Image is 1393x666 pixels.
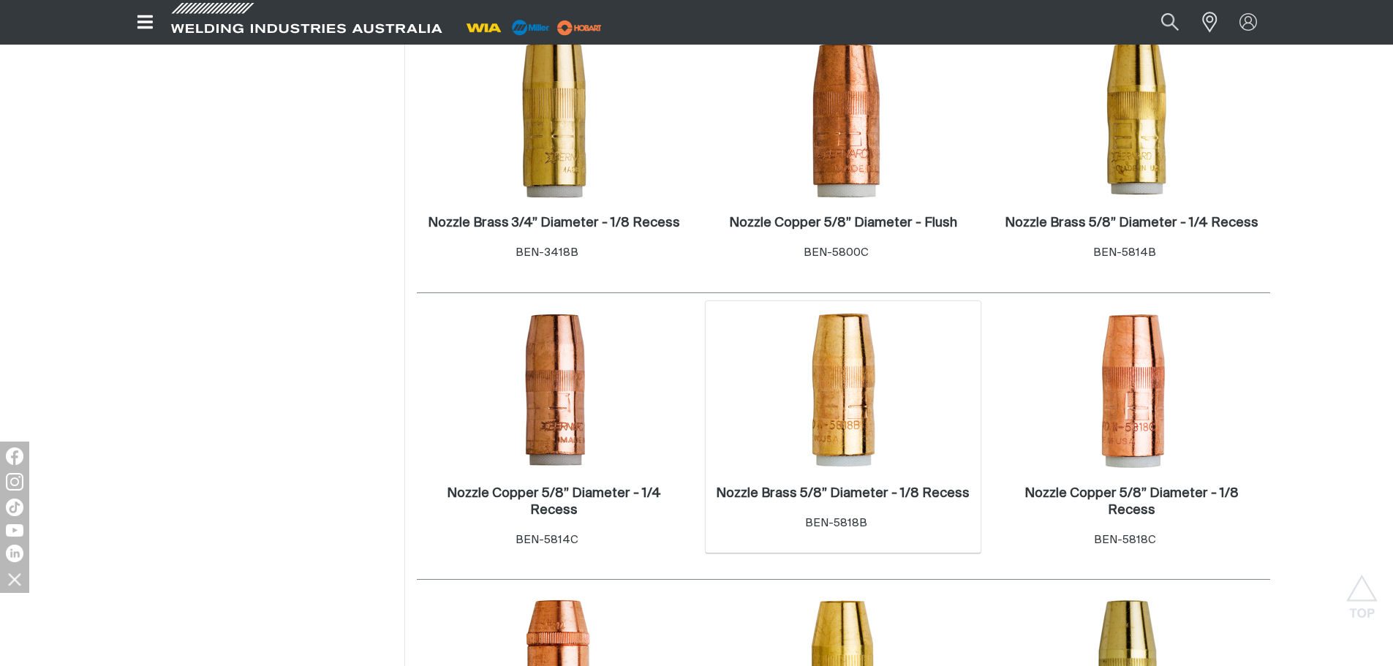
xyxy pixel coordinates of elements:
[6,447,23,465] img: Facebook
[476,312,633,469] img: Nozzle Copper 5/8” Diameter - 1/4 Recess
[6,524,23,537] img: YouTube
[6,473,23,491] img: Instagram
[1005,215,1258,232] a: Nozzle Brass 5/8” Diameter - 1/4 Recess
[1005,216,1258,230] h2: Nozzle Brass 5/8” Diameter - 1/4 Recess
[424,485,685,519] a: Nozzle Copper 5/8” Diameter - 1/4 Recess
[1054,42,1210,198] img: Nozzle Brass 5/8” Diameter - 1/4 Recess
[1054,312,1210,469] img: Nozzle Copper 5/8” Diameter - 1/8 Recess
[428,215,680,232] a: Nozzle Brass 3/4” Diameter - 1/8 Recess
[1094,534,1156,545] span: BEN-5818C
[516,247,578,258] span: BEN-3418B
[804,247,869,258] span: BEN-5800C
[1126,6,1194,39] input: Product name or item number...
[516,534,578,545] span: BEN-5814C
[1024,487,1239,517] h2: Nozzle Copper 5/8” Diameter - 1/8 Recess
[1345,575,1378,608] button: Scroll to top
[2,567,27,591] img: hide socials
[447,487,661,517] h2: Nozzle Copper 5/8” Diameter - 1/4 Recess
[1093,247,1156,258] span: BEN-5814B
[6,499,23,516] img: TikTok
[1145,6,1195,39] button: Search products
[765,42,921,198] img: Nozzle Copper 5/8” Diameter - Flush
[729,216,957,230] h2: Nozzle Copper 5/8” Diameter - Flush
[729,215,957,232] a: Nozzle Copper 5/8” Diameter - Flush
[428,216,680,230] h2: Nozzle Brass 3/4” Diameter - 1/8 Recess
[553,17,606,39] img: miller
[716,487,970,500] h2: Nozzle Brass 5/8” Diameter - 1/8 Recess
[805,518,867,529] span: BEN-5818B
[476,42,633,198] img: Nozzle Brass 3/4” Diameter - 1/8 Recess
[716,485,970,502] a: Nozzle Brass 5/8” Diameter - 1/8 Recess
[765,312,921,469] img: Nozzle Brass 5/8” Diameter - 1/8 Recess
[553,22,606,33] a: miller
[1002,485,1263,519] a: Nozzle Copper 5/8” Diameter - 1/8 Recess
[6,545,23,562] img: LinkedIn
